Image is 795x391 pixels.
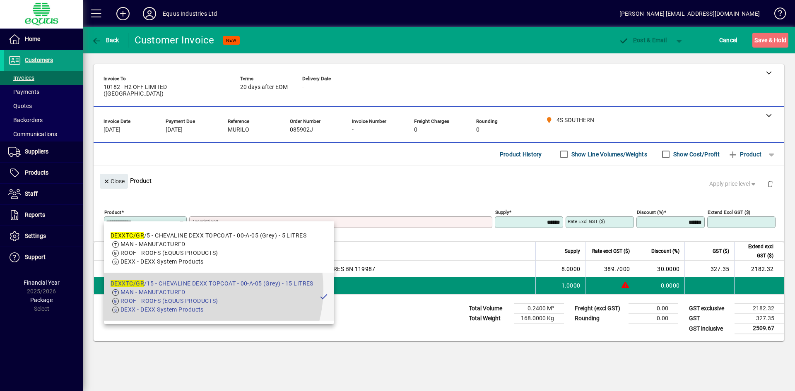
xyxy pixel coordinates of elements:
[25,211,45,218] span: Reports
[110,6,136,21] button: Add
[561,265,581,273] span: 8.0000
[561,281,581,290] span: 1.0000
[592,247,630,256] span: Rate excl GST ($)
[166,127,183,133] span: [DATE]
[98,177,130,185] app-page-header-button: Close
[651,247,679,256] span: Discount (%)
[476,127,479,133] span: 0
[414,127,417,133] span: 0
[92,37,119,43] span: Back
[4,247,83,268] a: Support
[104,127,120,133] span: [DATE]
[30,297,53,303] span: Package
[25,169,48,176] span: Products
[352,127,354,133] span: -
[735,304,784,314] td: 2182.32
[684,261,734,277] td: 327.35
[706,177,761,192] button: Apply price level
[94,166,784,196] div: Product
[760,180,780,187] app-page-header-button: Delete
[25,57,53,63] span: Customers
[568,218,605,224] mat-label: Rate excl GST ($)
[752,33,788,48] button: Save & Hold
[4,184,83,204] a: Staff
[8,117,43,123] span: Backorders
[4,71,83,85] a: Invoices
[614,33,671,48] button: Post & Email
[734,261,784,277] td: 2182.32
[290,127,313,133] span: 085902J
[100,174,128,189] button: Close
[633,37,637,43] span: P
[735,324,784,334] td: 2509.67
[768,2,785,29] a: Knowledge Base
[637,209,664,215] mat-label: Discount (%)
[191,228,486,237] mat-error: Required
[500,148,542,161] span: Product History
[590,265,630,273] div: 389.7000
[565,247,580,256] span: Supply
[125,247,135,256] span: Item
[83,33,128,48] app-page-header-button: Back
[514,314,564,324] td: 168.0000 Kg
[226,38,236,43] span: NEW
[570,150,647,158] label: Show Line Volumes/Weights
[104,209,121,215] mat-label: Product
[495,209,509,215] mat-label: Supply
[4,226,83,247] a: Settings
[685,324,735,334] td: GST inclusive
[8,131,57,137] span: Communications
[685,304,735,314] td: GST exclusive
[571,314,629,324] td: Rounding
[571,304,629,314] td: Freight (excl GST)
[719,34,737,47] span: Cancel
[8,74,34,81] span: Invoices
[228,127,249,133] span: MURILO
[4,85,83,99] a: Payments
[4,113,83,127] a: Backorders
[25,233,46,239] span: Settings
[25,36,40,42] span: Home
[672,150,720,158] label: Show Cost/Profit
[4,205,83,225] a: Reports
[713,247,729,256] span: GST ($)
[89,33,121,48] button: Back
[25,254,46,260] span: Support
[4,142,83,162] a: Suppliers
[135,34,214,47] div: Customer Invoice
[629,304,678,314] td: 0.00
[4,127,83,141] a: Communications
[4,99,83,113] a: Quotes
[717,33,740,48] button: Cancel
[514,304,564,314] td: 0.2400 M³
[240,84,288,91] span: 20 days after EOM
[104,84,228,97] span: 10182 - H2 OFF LIMITED ([GEOGRAPHIC_DATA])
[25,148,48,155] span: Suppliers
[709,180,757,188] span: Apply price level
[193,281,202,290] span: 4S SOUTHERN
[754,37,758,43] span: S
[24,279,60,286] span: Financial Year
[4,163,83,183] a: Products
[685,314,735,324] td: GST
[496,147,545,162] button: Product History
[8,103,32,109] span: Quotes
[212,247,237,256] span: Description
[619,7,760,20] div: [PERSON_NAME] [EMAIL_ADDRESS][DOMAIN_NAME]
[708,209,750,215] mat-label: Extend excl GST ($)
[760,174,780,194] button: Delete
[25,190,38,197] span: Staff
[163,7,217,20] div: Equus Industries Ltd
[635,277,684,294] td: 0.0000
[629,314,678,324] td: 0.00
[125,265,170,273] div: DEXX/FD/GR/15
[740,242,773,260] span: Extend excl GST ($)
[619,37,667,43] span: ost & Email
[635,261,684,277] td: 30.0000
[191,218,216,224] mat-label: Description
[212,265,375,273] span: CHEVALINE DEXX FD - 00-A-05 (Grey) - 15 LITRES BN 119987
[754,34,786,47] span: ave & Hold
[735,314,784,324] td: 327.35
[8,89,39,95] span: Payments
[103,175,125,188] span: Close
